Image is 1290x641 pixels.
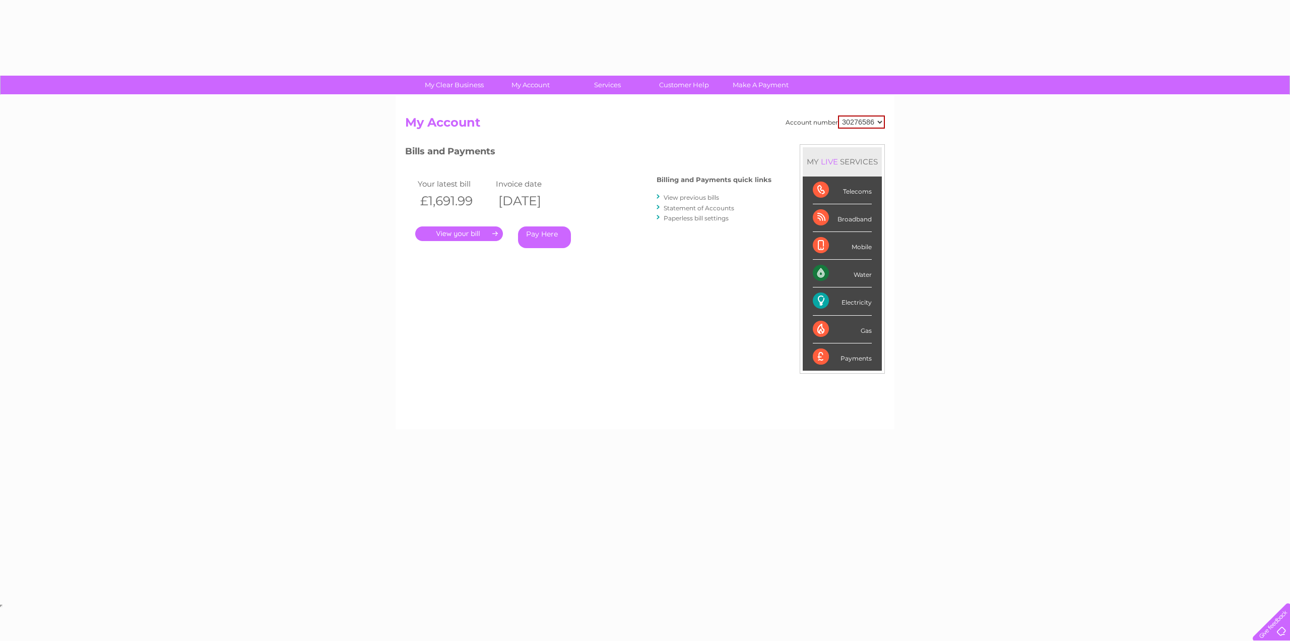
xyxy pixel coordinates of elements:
div: Electricity [813,287,872,315]
td: Your latest bill [415,177,493,191]
div: LIVE [819,157,840,166]
h3: Bills and Payments [405,144,771,162]
a: Services [566,76,649,94]
th: [DATE] [493,191,571,211]
div: MY SERVICES [803,147,882,176]
a: My Clear Business [413,76,496,94]
div: Account number [786,115,885,129]
a: Statement of Accounts [664,204,734,212]
a: . [415,226,503,241]
div: Broadband [813,204,872,232]
th: £1,691.99 [415,191,493,211]
a: My Account [489,76,572,94]
div: Water [813,260,872,287]
a: View previous bills [664,194,719,201]
h2: My Account [405,115,885,135]
a: Make A Payment [719,76,802,94]
a: Pay Here [518,226,571,248]
td: Invoice date [493,177,571,191]
a: Customer Help [642,76,726,94]
div: Payments [813,343,872,371]
a: Paperless bill settings [664,214,729,222]
div: Mobile [813,232,872,260]
div: Gas [813,316,872,343]
div: Telecoms [813,177,872,204]
h4: Billing and Payments quick links [657,176,771,184]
